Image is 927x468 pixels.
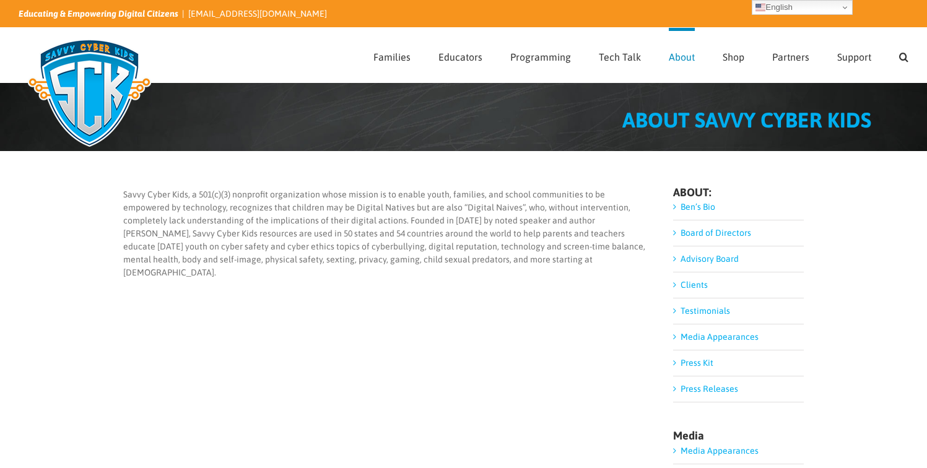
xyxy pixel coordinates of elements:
a: Advisory Board [681,254,739,264]
a: [EMAIL_ADDRESS][DOMAIN_NAME] [188,9,327,19]
h4: Media [673,430,804,441]
a: Shop [723,28,744,82]
span: Tech Talk [599,52,641,62]
a: Press Kit [681,358,713,368]
span: Programming [510,52,571,62]
h4: ABOUT: [673,187,804,198]
img: en [755,2,765,12]
a: Media Appearances [681,446,759,456]
a: Press Releases [681,384,738,394]
a: Families [373,28,411,82]
a: Partners [772,28,809,82]
a: Board of Directors [681,228,751,238]
i: Educating & Empowering Digital Citizens [19,9,178,19]
span: Support [837,52,871,62]
span: ABOUT SAVVY CYBER KIDS [622,108,871,132]
a: Educators [438,28,482,82]
a: Tech Talk [599,28,641,82]
a: About [669,28,695,82]
p: Savvy Cyber Kids, a 501(c)(3) nonprofit organization whose mission is to enable youth, families, ... [123,188,646,279]
img: Savvy Cyber Kids Logo [19,31,160,155]
a: Ben’s Bio [681,202,715,212]
span: About [669,52,695,62]
nav: Main Menu [373,28,908,82]
span: Partners [772,52,809,62]
a: Media Appearances [681,332,759,342]
span: Educators [438,52,482,62]
a: Testimonials [681,306,730,316]
span: Shop [723,52,744,62]
a: Search [899,28,908,82]
a: Support [837,28,871,82]
span: Families [373,52,411,62]
a: Programming [510,28,571,82]
a: Clients [681,280,708,290]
